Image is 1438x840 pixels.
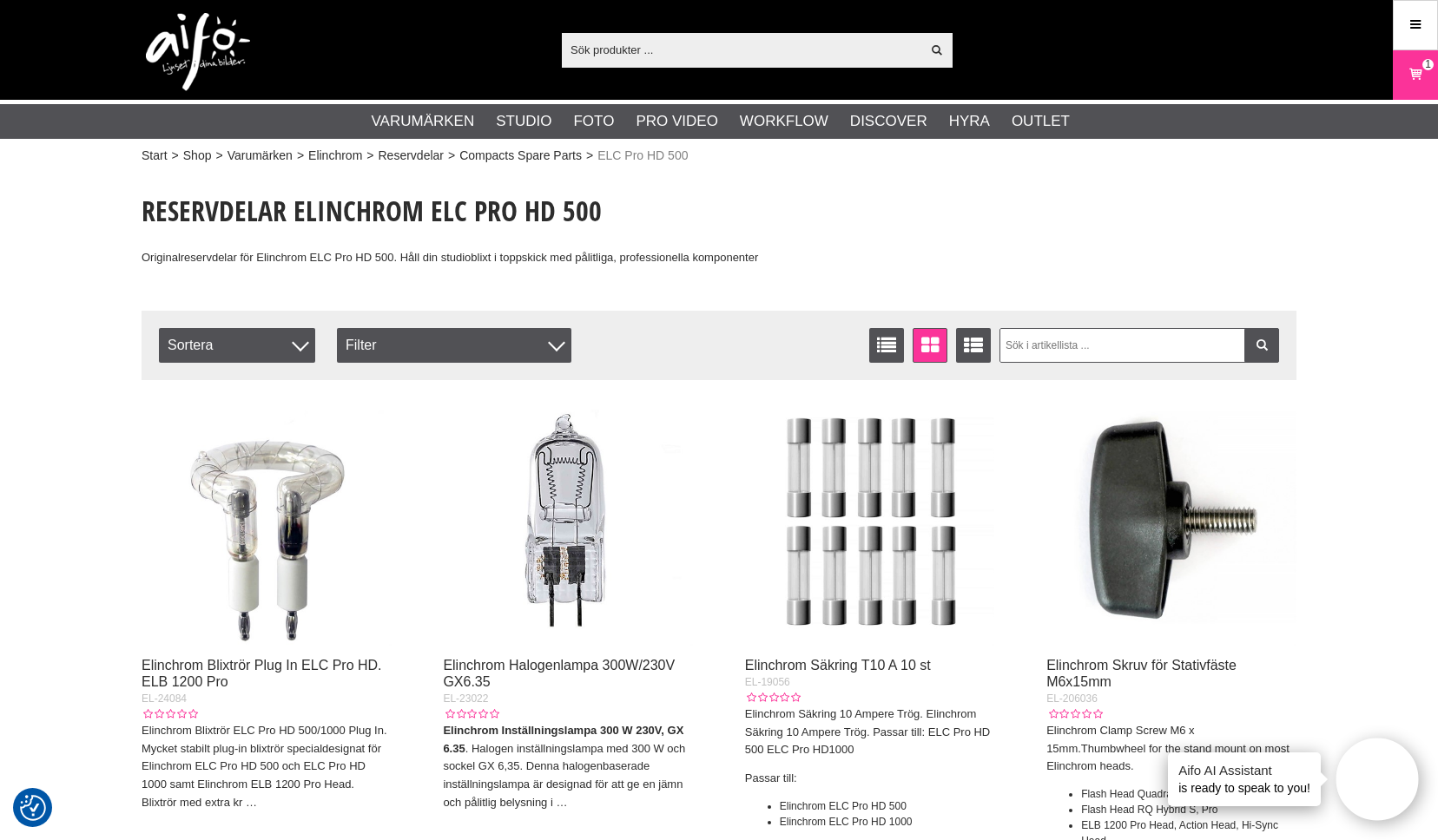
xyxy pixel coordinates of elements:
[146,13,250,91] img: logo.png
[956,328,991,363] a: Utökad listvisning
[913,328,947,363] a: Fönstervisning
[142,706,197,722] div: Kundbetyg: 0
[366,147,373,165] span: >
[337,328,571,363] div: Filter
[443,692,488,705] span: EL-23022
[869,328,904,363] a: Listvisning
[142,192,808,230] h1: Reservdelar Elinchrom ELC Pro HD 500
[459,147,582,165] a: Compacts Spare Parts
[215,147,222,165] span: >
[379,147,444,165] a: Reservdelar
[999,328,1280,363] input: Sök i artikellista ...
[1081,802,1296,817] li: Flash Head RQ Hybrid S, Pro
[780,814,995,830] li: Elinchrom ELC Pro HD 1000
[443,397,693,647] img: Elinchrom Halogenlampa 300W/230V GX6.35
[172,147,179,165] span: >
[597,147,688,165] span: ELC Pro HD 500
[142,658,382,689] a: Elinchrom Blixtrör Plug In ELC Pro HD. ELB 1200 Pro
[850,110,927,133] a: Discover
[443,722,693,812] p: . Halogen inställningslampa med 300 W och sockel GX 6,35. Denna halogenbaserade inställningslampa...
[246,796,257,809] a: …
[562,36,920,62] input: Sök produkter ...
[1012,110,1070,133] a: Outlet
[780,798,995,814] li: Elinchrom ELC Pro HD 500
[443,658,675,689] a: Elinchrom Halogenlampa 300W/230V GX6.35
[443,706,498,722] div: Kundbetyg: 0
[949,110,990,133] a: Hyra
[20,795,46,821] img: Revisit consent button
[142,692,187,705] span: EL-24084
[586,147,593,165] span: >
[573,110,614,133] a: Foto
[142,397,392,647] img: Elinchrom Blixtrör Plug In ELC Pro HD. ELB 1200 Pro
[228,147,293,165] a: Varumärken
[1081,786,1296,802] li: Flash Head Quadra Pro, HS, Action
[556,796,567,809] a: …
[745,690,801,705] div: Kundbetyg: 0
[1168,752,1321,806] div: is ready to speak to you!
[142,147,168,165] a: Start
[448,147,455,165] span: >
[1046,706,1102,722] div: Kundbetyg: 0
[745,397,995,647] img: Elinchrom Säkring T10 A 10 st
[745,705,995,759] p: Elinchrom Säkring 10 Ampere Trög. Elinchrom Säkring 10 Ampere Trög. Passar till: ELC Pro HD 500 E...
[372,110,475,133] a: Varumärken
[297,147,304,165] span: >
[636,110,717,133] a: Pro Video
[1046,397,1296,647] img: Elinchrom Skruv för Stativfäste M6x15mm
[1046,722,1296,776] p: Elinchrom Clamp Screw M6 x 15mm.
[20,792,46,824] button: Samtyckesinställningar
[745,770,995,788] p: Passar till:
[496,110,551,133] a: Studio
[745,658,931,673] a: Elinchrom Säkring T10 A 10 st
[1046,692,1098,705] span: EL-206036
[443,724,683,755] strong: Elinchrom Inställningslampa 300 W 230V, GX 6.35
[1394,55,1437,95] a: 1
[1046,658,1237,689] a: Elinchrom Skruv för Stativfäste M6x15mm
[159,328,315,363] span: Sortera
[1178,761,1310,779] h4: Aifo AI Assistant
[740,110,828,133] a: Workflow
[142,249,808,267] p: Originalreservdelar för Elinchrom ELC Pro HD 500. Håll din studioblixt i toppskick med pålitliga,...
[745,676,790,688] span: EL-19056
[1244,328,1279,363] a: Filtrera
[1046,742,1290,773] span: Thumbwheel for the stand mount on most Elinchrom heads.
[183,147,212,165] a: Shop
[1425,56,1431,72] span: 1
[308,147,362,165] a: Elinchrom
[142,722,392,812] p: Elinchrom Blixtrör ELC Pro HD 500/1000 Plug In. Mycket stabilt plug-in blixtrör specialdesignat f...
